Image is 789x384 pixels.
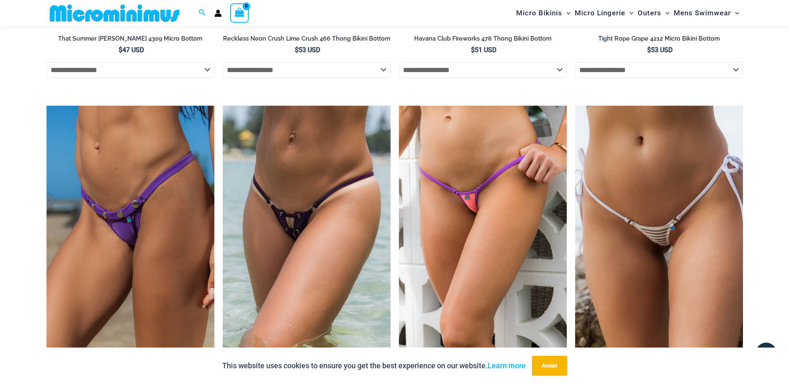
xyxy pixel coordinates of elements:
[399,35,567,43] h2: Havana Club Fireworks 478 Thong Bikini Bottom
[222,360,526,372] p: This website uses cookies to ensure you get the best experience on our website.
[573,2,636,24] a: Micro LingerieMenu ToggleMenu Toggle
[731,2,739,24] span: Menu Toggle
[638,2,661,24] span: Outers
[575,106,743,357] a: Tide Lines White 480 Micro 01Tide Lines White 480 Micro 02Tide Lines White 480 Micro 02
[199,8,206,18] a: Search icon link
[672,2,741,24] a: Mens SwimwearMenu ToggleMenu Toggle
[119,46,144,54] bdi: 47 USD
[399,106,567,357] a: Wild Card Neon Bliss 312 Top 457 Micro 04Wild Card Neon Bliss 312 Top 457 Micro 05Wild Card Neon ...
[471,46,475,54] span: $
[223,35,391,46] a: Reckless Neon Crush Lime Crush 466 Thong Bikini Bottom
[647,46,651,54] span: $
[46,4,183,22] img: MM SHOP LOGO FLAT
[514,2,573,24] a: Micro BikinisMenu ToggleMenu Toggle
[46,35,214,46] a: That Summer [PERSON_NAME] 4309 Micro Bottom
[230,3,249,22] a: View Shopping Cart, empty
[575,2,625,24] span: Micro Lingerie
[119,46,122,54] span: $
[399,35,567,46] a: Havana Club Fireworks 478 Thong Bikini Bottom
[488,361,526,370] a: Learn more
[647,46,672,54] bdi: 53 USD
[295,46,299,54] span: $
[575,35,743,46] a: Tight Rope Grape 4212 Micro Bikini Bottom
[223,106,391,357] img: Link Plum 4580 Micro 01
[513,1,743,25] nav: Site Navigation
[295,46,320,54] bdi: 53 USD
[661,2,670,24] span: Menu Toggle
[46,106,214,357] img: Tight Rope Grape 4228 Thong Bottom 01
[532,356,567,376] button: Accept
[575,106,743,357] img: Tide Lines White 480 Micro 02
[562,2,571,24] span: Menu Toggle
[636,2,672,24] a: OutersMenu ToggleMenu Toggle
[516,2,562,24] span: Micro Bikinis
[46,35,214,43] h2: That Summer [PERSON_NAME] 4309 Micro Bottom
[471,46,496,54] bdi: 51 USD
[223,106,391,357] a: Link Plum 4580 Micro 01Link Plum 4580 Micro 02Link Plum 4580 Micro 02
[575,35,743,43] h2: Tight Rope Grape 4212 Micro Bikini Bottom
[46,106,214,357] a: Tight Rope Grape 4228 Thong Bottom 01Tight Rope Grape 4228 Thong Bottom 02Tight Rope Grape 4228 T...
[674,2,731,24] span: Mens Swimwear
[625,2,634,24] span: Menu Toggle
[223,35,391,43] h2: Reckless Neon Crush Lime Crush 466 Thong Bikini Bottom
[214,10,222,17] a: Account icon link
[399,106,567,357] img: Wild Card Neon Bliss 312 Top 457 Micro 04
